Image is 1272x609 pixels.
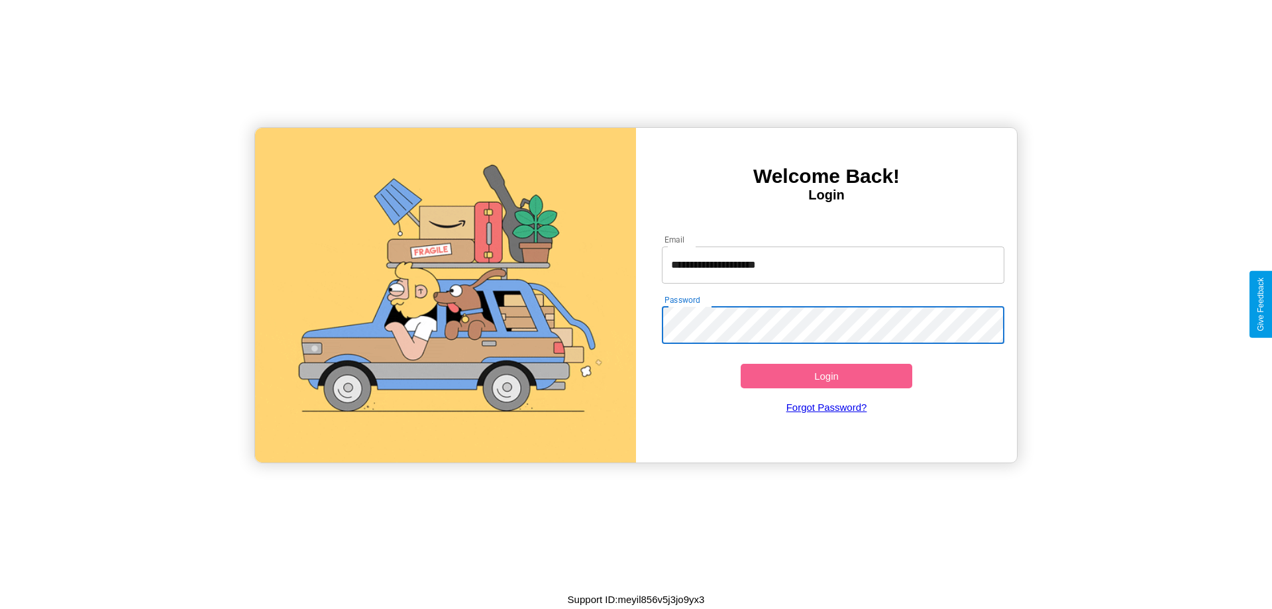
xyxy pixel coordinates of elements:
[664,294,700,305] label: Password
[255,128,636,463] img: gif
[568,590,705,608] p: Support ID: meyil856v5j3jo9yx3
[1256,278,1265,331] div: Give Feedback
[636,165,1017,188] h3: Welcome Back!
[655,388,998,426] a: Forgot Password?
[664,234,685,245] label: Email
[741,364,912,388] button: Login
[636,188,1017,203] h4: Login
